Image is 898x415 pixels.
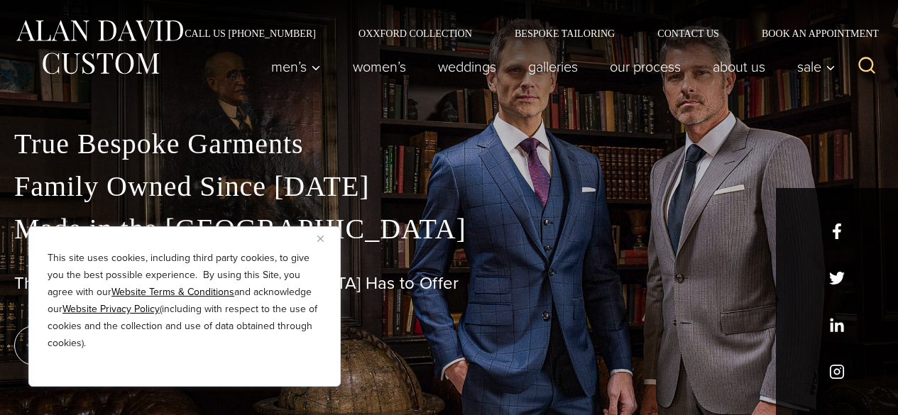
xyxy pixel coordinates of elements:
[513,52,594,81] a: Galleries
[48,250,322,352] p: This site uses cookies, including third party cookies, to give you the best possible experience. ...
[163,28,884,38] nav: Secondary Navigation
[14,326,213,365] a: book an appointment
[256,52,843,81] nav: Primary Navigation
[797,60,836,74] span: Sale
[163,28,337,38] a: Call Us [PHONE_NUMBER]
[740,28,884,38] a: Book an Appointment
[14,16,185,79] img: Alan David Custom
[111,284,234,299] a: Website Terms & Conditions
[636,28,740,38] a: Contact Us
[317,230,334,247] button: Close
[337,28,493,38] a: Oxxford Collection
[62,301,160,316] a: Website Privacy Policy
[14,273,884,294] h1: The Best Custom Suits [GEOGRAPHIC_DATA] Has to Offer
[850,50,884,84] button: View Search Form
[697,52,782,81] a: About Us
[594,52,697,81] a: Our Process
[317,236,324,242] img: Close
[493,28,636,38] a: Bespoke Tailoring
[422,52,513,81] a: weddings
[337,52,422,81] a: Women’s
[14,123,884,250] p: True Bespoke Garments Family Owned Since [DATE] Made in the [GEOGRAPHIC_DATA]
[271,60,321,74] span: Men’s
